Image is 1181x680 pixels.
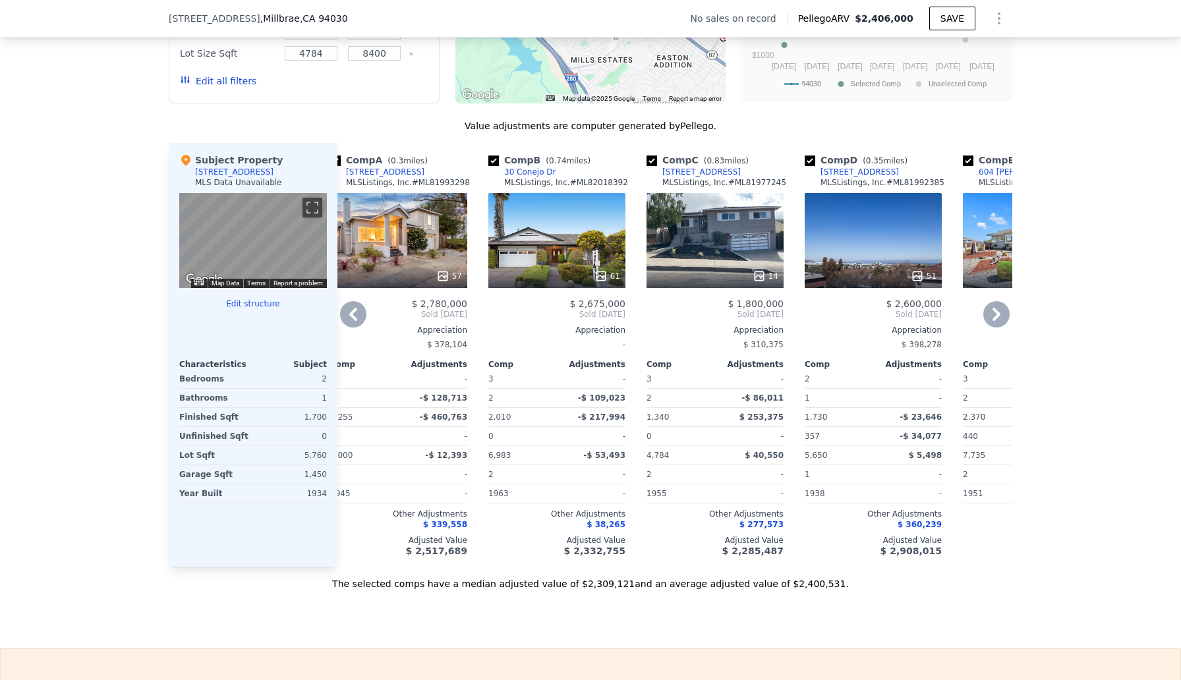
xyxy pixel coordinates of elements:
div: Other Adjustments [805,509,942,519]
div: 1955 [647,484,712,503]
div: - [401,427,467,445]
div: 0 [256,427,327,445]
div: - [876,389,942,407]
div: Map [179,193,327,288]
div: Adjusted Value [330,535,467,546]
div: Appreciation [488,325,625,335]
div: - [718,427,784,445]
div: Appreciation [330,325,467,335]
button: Keyboard shortcuts [194,279,204,285]
div: MLSListings, Inc. # ML81992385 [821,177,944,188]
span: $ 2,600,000 [886,298,942,309]
img: Google [183,271,226,288]
div: MLSListings, Inc. # ML81977245 [662,177,786,188]
div: 2 [330,389,396,407]
span: -$ 53,493 [583,451,625,460]
div: Subject [253,359,327,370]
div: Unfinished Sqft [179,427,250,445]
div: - [560,370,625,388]
a: Terms (opens in new tab) [643,95,661,102]
div: - [488,335,625,354]
text: [DATE] [838,62,863,71]
div: [STREET_ADDRESS] [346,167,424,177]
span: $ 2,285,487 [722,546,784,556]
div: [STREET_ADDRESS] [662,167,741,177]
span: 4,784 [647,451,669,460]
span: 6,983 [488,451,511,460]
span: -$ 128,713 [420,393,467,403]
div: MLSListings, Inc. # ML82018392 [504,177,628,188]
div: 2 [647,389,712,407]
span: -$ 12,393 [425,451,467,460]
div: Comp B [488,154,596,167]
a: Open this area in Google Maps (opens a new window) [183,271,226,288]
button: Toggle fullscreen view [302,198,322,217]
span: Sold [DATE] [963,309,1100,320]
span: Map data ©2025 Google [563,95,635,102]
div: Garage Sqft [179,465,250,484]
span: $ 2,517,689 [406,546,467,556]
span: $ 2,908,015 [880,546,942,556]
div: Value adjustments are computer generated by Pellego . [169,119,1012,132]
div: Other Adjustments [963,509,1100,519]
div: Adjustments [557,359,625,370]
div: - [560,465,625,484]
div: Other Adjustments [647,509,784,519]
text: 94030 [801,80,821,88]
div: Adjustments [873,359,942,370]
span: -$ 34,077 [900,432,942,441]
text: $1000 [752,51,774,60]
div: Comp [805,359,873,370]
div: 1938 [805,484,871,503]
div: Appreciation [647,325,784,335]
span: , Millbrae [260,12,348,25]
button: SAVE [929,7,975,30]
span: $ 2,332,755 [564,546,625,556]
div: 1,450 [256,465,327,484]
button: Map Data [212,279,239,288]
span: -$ 23,646 [900,412,942,422]
div: Finished Sqft [179,408,250,426]
a: Report a problem [274,279,323,287]
div: 1945 [330,484,396,503]
span: ( miles) [382,156,432,165]
span: $ 277,573 [739,520,784,529]
span: $ 38,265 [587,520,625,529]
span: 0 [647,432,652,441]
div: [STREET_ADDRESS] [821,167,899,177]
span: $ 1,800,000 [728,298,784,309]
div: - [718,484,784,503]
button: Clear [409,51,414,57]
div: 1963 [488,484,554,503]
span: 7,735 [963,451,985,460]
span: $ 398,278 [902,340,942,349]
span: , CA 94030 [300,13,348,24]
span: $ 2,780,000 [411,298,467,309]
div: The selected comps have a median adjusted value of $2,309,121 and an average adjusted value of $2... [169,567,1012,590]
div: 2 [488,389,554,407]
a: [STREET_ADDRESS] [647,167,741,177]
div: 51 [911,269,936,283]
span: [STREET_ADDRESS] [169,12,260,25]
div: - [560,484,625,503]
div: Adjustments [399,359,467,370]
span: 2 [647,470,652,479]
text: [DATE] [969,62,994,71]
div: Characteristics [179,359,253,370]
div: 57 [436,269,462,283]
div: - [876,370,942,388]
div: [STREET_ADDRESS] [195,167,274,177]
span: $ 5,498 [909,451,942,460]
div: No sales on record [690,12,786,25]
div: Bedrooms [179,370,250,388]
span: 0.3 [391,156,403,165]
text: Unselected Comp [929,80,987,88]
div: Adjustments [715,359,784,370]
text: [DATE] [805,62,830,71]
div: Bathrooms [179,389,250,407]
div: 1 [805,389,871,407]
div: Comp E [963,154,1070,167]
span: -$ 86,011 [741,393,784,403]
text: [DATE] [903,62,928,71]
a: 604 [PERSON_NAME] Dr [963,167,1074,177]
